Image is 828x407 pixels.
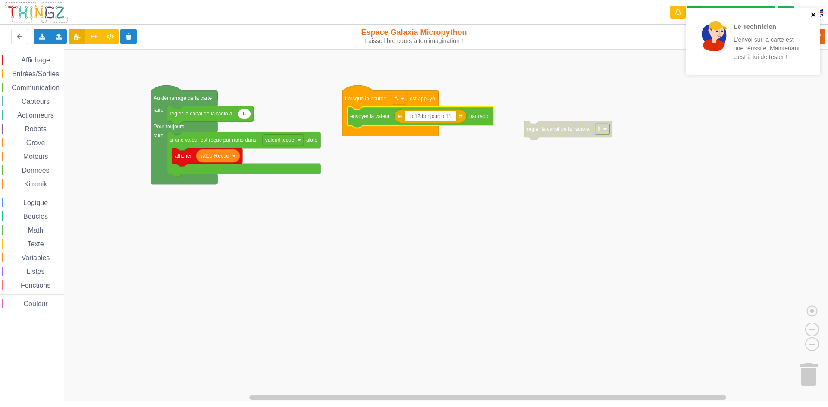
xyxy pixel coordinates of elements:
text: régler la canal de la radio à [527,126,590,132]
span: Kitronik [23,180,48,188]
text: envoyer la valeur [350,113,389,119]
div: Ta base fonctionne bien ! [687,6,775,19]
text: Au démarrage de la carte [154,95,212,101]
text: valeurRecue [265,137,295,143]
p: L'envoi sur la carte est une réussite. Maintenant c'est à toi de tester ! [734,35,801,61]
p: Le Technicien [734,22,801,31]
span: Listes [25,268,46,275]
span: Actionneurs [16,112,55,119]
text: si une valeur est reçue par radio dans [170,137,257,143]
text: afficher [175,153,192,159]
span: Texte [26,240,45,248]
text: faire [154,133,164,139]
text: Pour toujours [154,124,184,130]
span: Logique [22,199,49,206]
text: alors [306,137,317,143]
div: Laisse libre cours à ton imagination ! [342,37,486,45]
span: Moteurs [22,153,50,160]
div: Espace Galaxia Micropython [342,28,486,45]
span: Math [27,227,45,234]
text: faire [154,107,164,113]
text: valeurRecue [200,153,229,159]
span: Variables [20,254,51,261]
text: Lorsque le bouton [345,96,386,102]
text: 6 [243,111,246,117]
text: A [394,96,398,102]
span: Couleur [22,300,49,308]
span: Boucles [22,213,49,220]
span: Communication [10,84,61,91]
span: Capteurs [20,98,51,105]
text: 6 [598,126,601,132]
span: Robots [23,125,48,133]
span: Grove [25,139,47,146]
span: Entrées/Sorties [11,70,60,78]
text: régler la canal de la radio à [170,111,232,117]
text: est appuyé [410,96,435,102]
button: close [811,11,817,19]
img: thingz_logo.png [4,1,69,24]
text: par radio [469,113,490,119]
span: Données [21,167,51,174]
span: Fonctions [19,282,52,289]
span: Affichage [20,56,51,64]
